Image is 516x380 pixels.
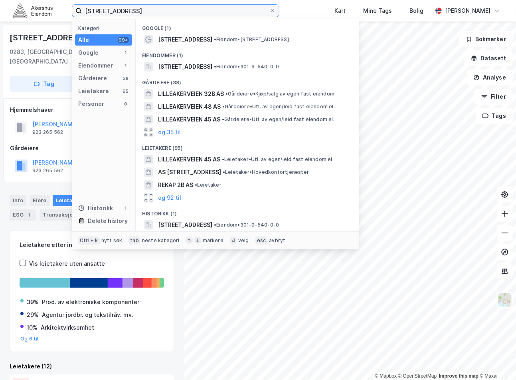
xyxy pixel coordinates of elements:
div: 923 265 562 [32,167,63,174]
div: tab [129,237,140,245]
span: Leietaker • Utl. av egen/leid fast eiendom el. [222,156,334,163]
span: Gårdeiere • Utl. av egen/leid fast eiendom el. [222,103,335,110]
span: • [195,182,197,188]
div: 99+ [118,37,129,43]
div: 923 265 562 [32,129,63,135]
span: AS [STREET_ADDRESS] [158,167,221,177]
button: og 35 til [158,127,181,137]
div: Personer [78,99,104,109]
div: Vis leietakere uten ansatte [29,259,105,269]
span: • [214,36,216,42]
div: Kategori [78,25,132,31]
div: Delete history [88,216,128,226]
div: Historikk [78,203,113,213]
div: Agentur jordbr. og tekstilråv. mv. [42,310,133,320]
div: Mine Tags [363,6,392,16]
div: Info [10,195,26,206]
div: nytt søk [101,237,123,244]
div: Transaksjoner [40,209,94,221]
div: 1 [123,50,129,56]
button: Bokmerker [459,31,513,47]
div: 38 [123,75,129,82]
span: • [214,64,216,70]
span: Leietaker • Hovedkontortjenester [223,169,309,175]
div: Leietakere [53,195,97,206]
div: neste kategori [142,237,180,244]
div: Prod. av elektroniske komponenter [42,297,139,307]
div: Leietakere [78,86,109,96]
span: • [222,156,224,162]
div: ESG [10,209,36,221]
img: akershus-eiendom-logo.9091f326c980b4bce74ccdd9f866810c.svg [13,4,53,18]
input: Søk på adresse, matrikkel, gårdeiere, leietakere eller personer [82,5,269,17]
div: Kart [334,6,346,16]
span: LILLEAKERVEIEN 48 AS [158,102,221,111]
span: REKAP 2B AS [158,180,193,190]
img: Z [497,292,512,308]
div: Gårdeiere (38) [136,73,359,88]
button: Tag [10,76,78,92]
div: Google (1) [136,19,359,33]
div: avbryt [269,237,285,244]
div: 39% [27,297,39,307]
div: 10% [27,323,38,332]
button: Datasett [464,50,513,66]
div: Ctrl + k [78,237,100,245]
div: esc [255,237,268,245]
button: Og 6 til [20,336,39,342]
span: [STREET_ADDRESS] [158,35,212,44]
span: • [225,91,228,97]
div: Eiendommer [78,61,113,70]
span: • [223,169,225,175]
div: 29% [27,310,39,320]
span: Eiendom • 301-9-540-0-0 [214,64,279,70]
a: OpenStreetMap [398,373,437,379]
div: Eiendommer (1) [136,46,359,60]
div: Gårdeiere [10,143,174,153]
div: Gårdeiere [78,74,107,83]
button: Analyse [467,70,513,86]
div: 1 [123,205,129,211]
div: [STREET_ADDRESS] [10,31,88,44]
div: Google [78,48,99,58]
span: Gårdeiere • Kjøp/salg av egen fast eiendom [225,91,334,97]
div: [PERSON_NAME] [445,6,490,16]
span: Eiendom • 301-9-540-0-0 [214,222,279,228]
div: Alle [78,35,89,45]
div: Leietakere etter industri [20,240,164,250]
div: Hjemmelshaver [10,105,174,115]
div: Arkitektvirksomhet [41,323,94,332]
span: • [214,222,216,228]
button: og 92 til [158,193,181,203]
span: [STREET_ADDRESS] [158,62,212,72]
div: markere [203,237,223,244]
div: 1 [25,211,33,219]
span: Leietaker [195,182,221,188]
div: Leietakere (12) [10,362,174,371]
span: LILLEAKERVEIEN 45 AS [158,155,220,164]
button: Filter [474,89,513,105]
a: Mapbox [375,373,397,379]
div: 1 [123,62,129,69]
div: Historikk (1) [136,204,359,219]
div: Kontrollprogram for chat [476,342,516,380]
a: Improve this map [439,373,478,379]
button: Tags [476,108,513,124]
div: 0283, [GEOGRAPHIC_DATA], [GEOGRAPHIC_DATA] [10,47,113,66]
span: LILLEAKERVEIEN 32B AS [158,89,224,99]
div: Leietakere (95) [136,139,359,153]
span: Gårdeiere • Utl. av egen/leid fast eiendom el. [222,116,334,123]
span: • [222,103,225,109]
span: Eiendom • [STREET_ADDRESS] [214,36,289,43]
div: Bolig [409,6,423,16]
div: Eiere [30,195,49,206]
span: • [222,116,224,122]
div: velg [238,237,249,244]
div: 95 [123,88,129,94]
iframe: Chat Widget [476,342,516,380]
span: LILLEAKERVEIEN 45 AS [158,115,220,124]
span: [STREET_ADDRESS] [158,220,212,230]
div: 0 [123,101,129,107]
